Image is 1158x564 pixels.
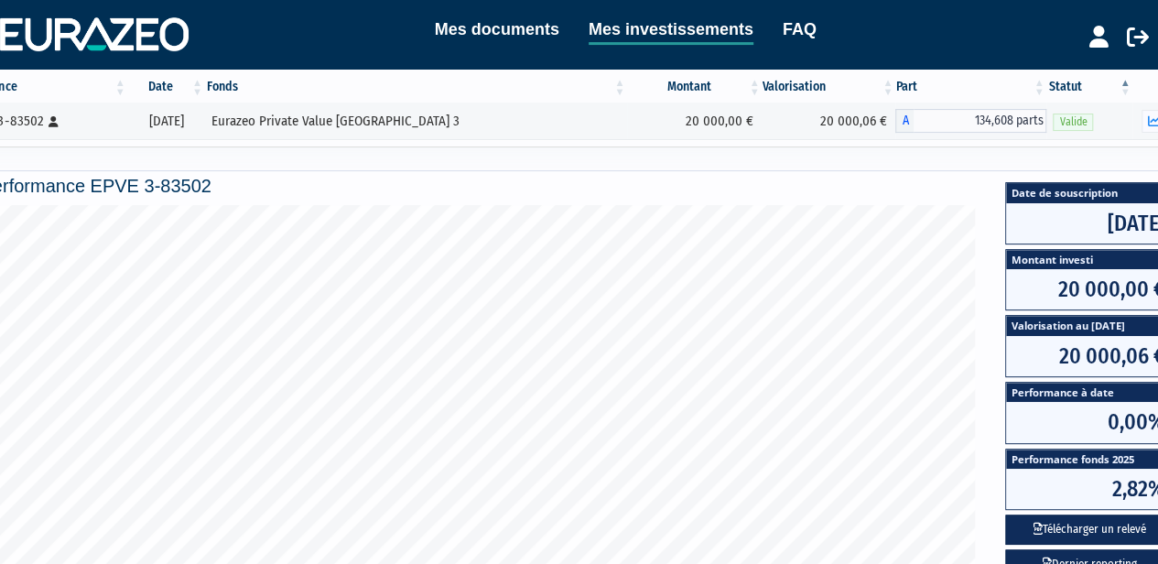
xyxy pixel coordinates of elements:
[435,16,559,42] a: Mes documents
[914,109,1046,133] span: 134,608 parts
[895,109,914,133] span: A
[211,112,621,131] div: Eurazeo Private Value [GEOGRAPHIC_DATA] 3
[49,116,59,127] i: [Français] Personne physique
[627,71,762,103] th: Montant: activer pour trier la colonne par ordre croissant
[783,16,817,42] a: FAQ
[135,112,199,131] div: [DATE]
[627,103,762,139] td: 20 000,00 €
[128,71,205,103] th: Date: activer pour trier la colonne par ordre croissant
[205,71,627,103] th: Fonds: activer pour trier la colonne par ordre croissant
[1046,71,1132,103] th: Statut : activer pour trier la colonne par ordre d&eacute;croissant
[895,109,1046,133] div: A - Eurazeo Private Value Europe 3
[589,16,753,45] a: Mes investissements
[763,71,896,103] th: Valorisation: activer pour trier la colonne par ordre croissant
[895,71,1046,103] th: Part: activer pour trier la colonne par ordre croissant
[1053,114,1093,131] span: Valide
[763,103,896,139] td: 20 000,06 €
